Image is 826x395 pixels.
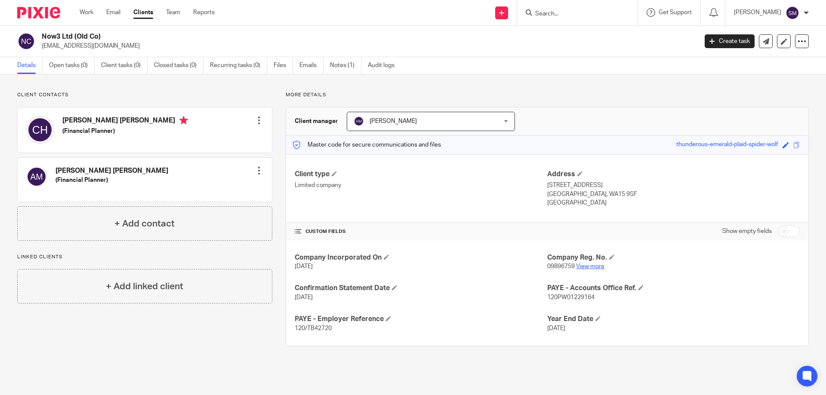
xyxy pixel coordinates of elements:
a: Audit logs [368,57,401,74]
h4: PAYE - Accounts Office Ref. [547,284,800,293]
h4: Year End Date [547,315,800,324]
h4: CUSTOM FIELDS [295,228,547,235]
p: [PERSON_NAME] [734,8,781,17]
h3: Client manager [295,117,338,126]
h5: (Financial Planner) [55,176,168,184]
p: [EMAIL_ADDRESS][DOMAIN_NAME] [42,42,692,50]
a: View more [576,263,604,269]
a: Open tasks (0) [49,57,95,74]
h4: + Add contact [114,217,175,230]
a: Clients [133,8,153,17]
h4: Company Reg. No. [547,253,800,262]
h5: (Financial Planner) [62,127,188,135]
h4: PAYE - Employer Reference [295,315,547,324]
img: svg%3E [786,6,799,20]
h4: Client type [295,170,547,179]
h4: Confirmation Statement Date [295,284,547,293]
p: [GEOGRAPHIC_DATA], WA15 9SF [547,190,800,199]
a: Recurring tasks (0) [210,57,267,74]
a: Notes (1) [330,57,361,74]
a: Team [166,8,180,17]
h4: + Add linked client [106,280,183,293]
span: [DATE] [295,294,313,300]
a: Email [106,8,120,17]
p: Client contacts [17,92,272,98]
p: Limited company [295,181,547,190]
p: Master code for secure communications and files [293,141,441,149]
img: svg%3E [17,32,35,50]
img: svg%3E [26,166,47,187]
h2: Now3 Ltd (Old Co) [42,32,562,41]
a: Client tasks (0) [101,57,148,74]
span: [PERSON_NAME] [370,118,417,124]
input: Search [534,10,612,18]
a: Files [274,57,293,74]
i: Primary [179,116,188,125]
div: thunderous-emerald-plaid-spider-wolf [676,140,778,150]
h4: [PERSON_NAME] [PERSON_NAME] [55,166,168,175]
a: Reports [193,8,215,17]
a: Create task [705,34,755,48]
p: [GEOGRAPHIC_DATA] [547,199,800,207]
p: [STREET_ADDRESS] [547,181,800,190]
a: Details [17,57,43,74]
span: [DATE] [295,263,313,269]
a: Work [80,8,93,17]
img: svg%3E [26,116,54,144]
a: Closed tasks (0) [154,57,203,74]
label: Show empty fields [722,227,772,236]
span: Get Support [659,9,692,15]
p: Linked clients [17,254,272,260]
span: 09896759 [547,263,575,269]
h4: Company Incorporated On [295,253,547,262]
span: [DATE] [547,325,565,331]
img: Pixie [17,7,60,18]
h4: [PERSON_NAME] [PERSON_NAME] [62,116,188,127]
span: 120PW01229164 [547,294,595,300]
a: Emails [299,57,324,74]
span: 120/TB42720 [295,325,332,331]
img: svg%3E [354,116,364,126]
h4: Address [547,170,800,179]
p: More details [286,92,809,98]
